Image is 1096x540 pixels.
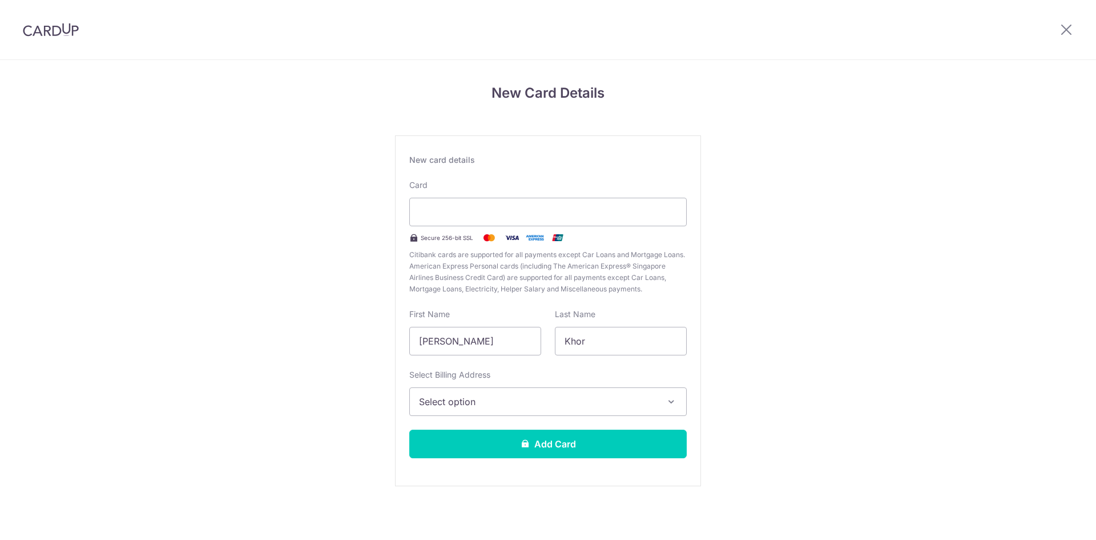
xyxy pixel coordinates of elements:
[409,249,687,295] span: Citibank cards are supported for all payments except Car Loans and Mortgage Loans. American Expre...
[501,231,523,245] img: Visa
[1023,506,1085,534] iframe: Opens a widget where you can find more information
[523,231,546,245] img: .alt.amex
[409,309,450,320] label: First Name
[421,233,473,242] span: Secure 256-bit SSL
[546,231,569,245] img: .alt.unionpay
[555,327,687,355] input: Cardholder Last Name
[419,205,677,219] iframe: Secure payment input frame
[409,430,687,458] button: Add Card
[23,23,79,37] img: CardUp
[478,231,501,245] img: Mastercard
[395,83,701,103] h4: New Card Details
[419,395,656,409] span: Select option
[409,179,428,191] label: Card
[555,309,595,320] label: Last Name
[409,154,687,166] div: New card details
[409,327,541,355] input: Cardholder First Name
[409,369,490,381] label: Select Billing Address
[409,387,687,416] button: Select option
